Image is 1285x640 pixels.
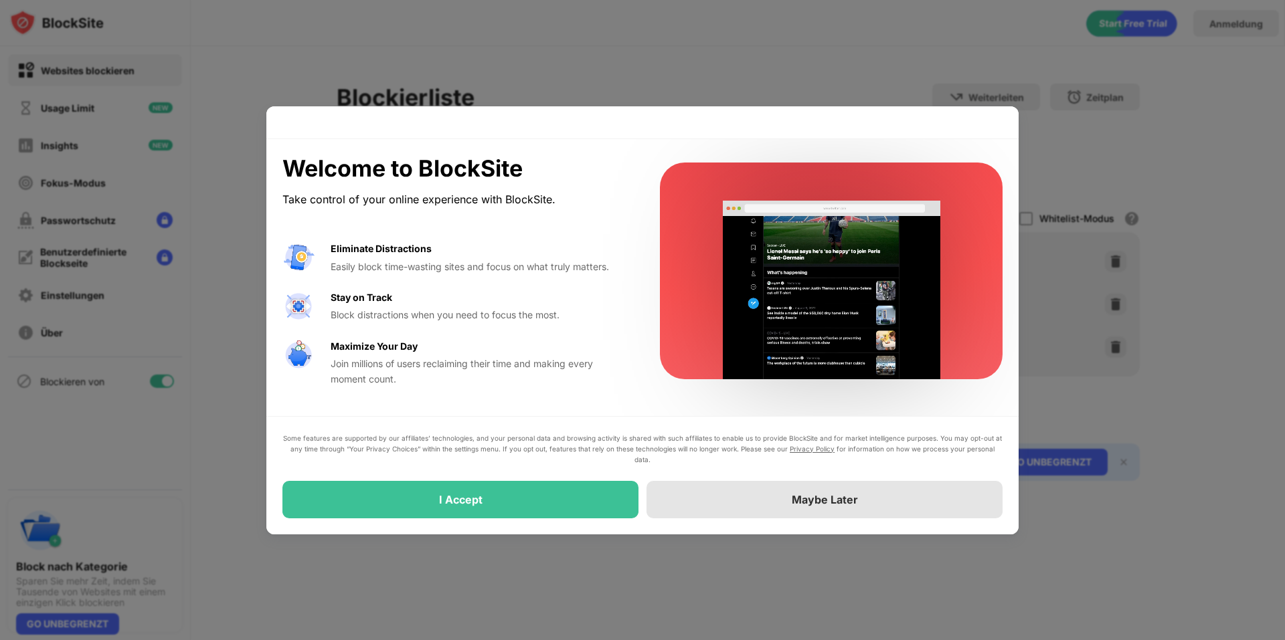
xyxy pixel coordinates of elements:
div: Join millions of users reclaiming their time and making every moment count. [331,356,628,387]
div: Easily block time-wasting sites and focus on what truly matters. [331,259,628,274]
img: value-avoid-distractions.svg [282,241,315,274]
div: Some features are supported by our affiliates’ technologies, and your personal data and browsing ... [282,433,1003,465]
div: Maximize Your Day [331,339,418,354]
div: Take control of your online experience with BlockSite. [282,190,628,209]
div: I Accept [439,493,483,506]
img: value-focus.svg [282,290,315,322]
div: Stay on Track [331,290,392,305]
img: value-safe-time.svg [282,339,315,371]
div: Welcome to BlockSite [282,155,628,183]
div: Eliminate Distractions [331,241,432,256]
div: Maybe Later [792,493,858,506]
a: Privacy Policy [790,445,835,453]
div: Block distractions when you need to focus the most. [331,308,628,322]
